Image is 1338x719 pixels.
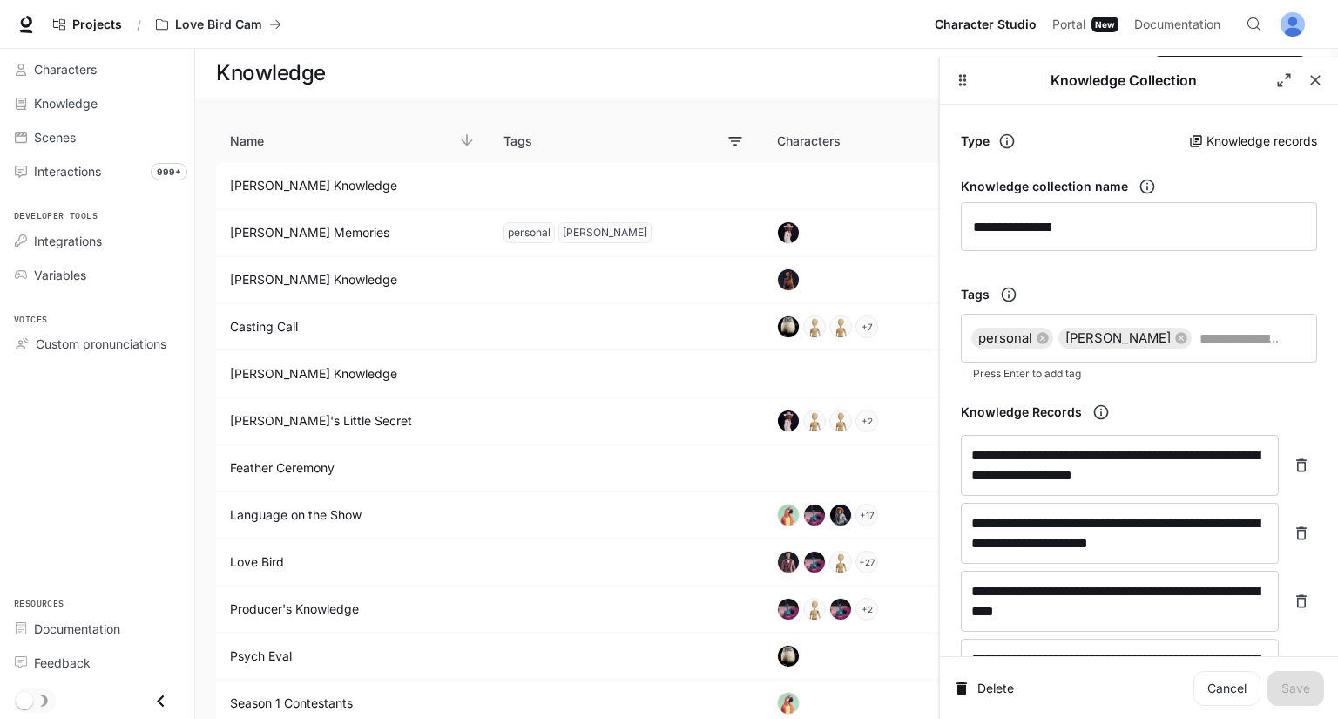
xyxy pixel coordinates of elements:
[954,671,1016,706] button: Delete Knowledge
[855,598,878,621] div: + 2
[7,54,187,85] a: Characters
[855,504,878,526] div: + 17
[803,315,826,338] div: Priscilla
[830,552,851,573] img: default_avatar.webp
[777,268,800,291] div: Camila
[830,316,851,337] img: default_avatar.webp
[34,620,120,638] span: Documentation
[230,318,462,336] p: Casting Call
[803,598,826,621] div: Voice Announcer
[778,316,799,337] img: 05fdc9f7-5d96-4cb7-b358-5fa57113df3b-1024.webp
[230,365,462,383] p: Chad Knowledge
[777,504,800,526] div: Willa D Swann
[947,64,978,96] button: Drag to resize
[804,316,825,337] img: default_avatar.webp
[777,551,800,573] div: Chad
[1150,56,1310,91] button: Add knowledge
[230,412,462,430] p: Chad's Little Secret
[778,552,799,573] img: 1149437b-6d7d-4590-8612-a53117116639-1024.webp
[7,156,187,187] a: Interactions
[230,129,264,153] p: Name
[230,177,462,194] p: Amanda Knowledge
[1058,329,1178,349] span: [PERSON_NAME]
[230,271,462,288] p: Bethany Knowledge
[830,599,851,620] img: 4a29a4d2-9361-4046-b5d4-9a005d0f6edd-1024.webp
[830,505,851,526] img: 5aef8e48-fac0-4870-b1f4-72101937b3c0-1024.webp
[961,132,990,150] h6: Type
[803,410,826,432] div: Pete
[855,315,878,338] div: + 7
[34,94,98,112] span: Knowledge
[175,17,262,32] p: Love Bird Cam
[72,17,122,32] span: Projects
[141,683,180,719] button: Close drawer
[7,648,187,678] a: Feedback
[7,226,187,256] a: Integrations
[508,226,551,240] p: personal
[16,690,33,709] span: Dark mode toggle
[830,410,851,431] img: default_avatar.webp
[148,7,289,42] button: All workspaces
[778,269,799,290] img: 905ca390-13a0-49c0-b271-5e798f93fb37-1024.webp
[563,226,647,240] p: [PERSON_NAME]
[778,646,799,667] img: 05fdc9f7-5d96-4cb7-b358-5fa57113df3b-1024.webp
[829,504,852,526] div: Mabel
[803,551,826,573] div: Piatrice
[1237,7,1272,42] button: Open Command Menu
[230,459,462,477] p: Feather Ceremony
[778,410,799,431] img: 3fc632af-5709-41a3-9448-cd88f31dc392-1024.webp
[971,329,1039,349] span: personal
[7,614,187,644] a: Documentation
[778,222,799,243] img: 3fc632af-5709-41a3-9448-cd88f31dc392-1024.webp
[804,505,825,526] img: 4a29a4d2-9361-4046-b5d4-9a005d0f6edd-1024.webp
[804,410,825,431] img: default_avatar.webp
[777,410,800,432] div: Amanda
[804,599,825,620] img: default_avatar.webp
[973,365,1305,383] p: Press Enter to add tag
[230,648,462,665] p: Psych Eval
[777,315,800,338] div: Bubo
[961,404,1082,421] h6: Knowledge Records
[45,7,130,42] a: Go to projects
[961,286,990,303] h6: Tags
[778,505,799,526] img: ac0b2a99-bb12-4539-9b32-6863b7d69005-1024.webp
[558,222,655,243] span: amanda
[778,599,799,620] img: 4a29a4d2-9361-4046-b5d4-9a005d0f6edd-1024.webp
[829,410,852,432] div: YClive
[961,178,1128,195] h6: Knowledge collection name
[503,222,558,243] span: personal
[777,598,800,621] div: Piatrice
[721,127,749,155] button: Filter
[7,88,187,119] a: Knowledge
[230,695,462,712] p: Season 1 Contestants
[130,16,148,34] div: /
[829,551,852,573] div: Raj
[829,598,852,621] div: Piatrice (copy)
[935,14,1037,36] span: Character Studio
[230,224,462,241] p: Amanda Memories
[34,654,91,672] span: Feedback
[503,129,532,153] p: Tags
[1193,671,1260,706] a: Cancel
[803,504,826,526] div: Piatrice
[978,70,1268,91] p: Knowledge Collection
[1134,14,1220,36] span: Documentation
[777,645,800,668] div: Bubo
[230,506,462,524] p: Language on the Show
[34,60,97,78] span: Characters
[34,162,101,180] span: Interactions
[778,693,799,714] img: ac0b2a99-bb12-4539-9b32-6863b7d69005-1024.webp
[1052,14,1085,36] span: Portal
[230,600,462,618] p: Producer's Knowledge
[7,329,187,359] a: Custom pronunciations
[36,335,166,353] span: Custom pronunciations
[34,232,102,250] span: Integrations
[777,129,841,153] p: Characters
[7,122,187,153] a: Scenes
[7,260,187,290] a: Variables
[855,410,878,432] div: + 2
[777,692,800,715] div: Willa D Swann
[34,128,76,146] span: Scenes
[777,221,800,244] div: Amanda
[216,56,326,91] h1: Knowledge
